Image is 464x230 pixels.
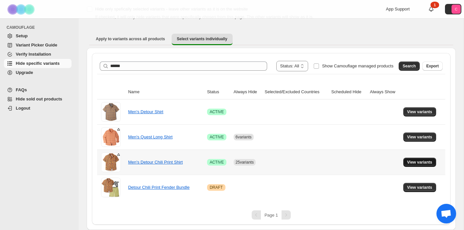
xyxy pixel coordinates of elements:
[407,160,432,165] span: View variants
[329,85,368,99] th: Scheduled Hide
[177,36,227,42] span: Select variants individually
[407,185,432,190] span: View variants
[445,4,461,14] button: Avatar with initials C
[16,61,60,66] span: Hide specific variants
[128,185,189,190] a: Detour Chili Print Fender Bundle
[431,2,439,8] div: 1
[422,62,443,71] button: Export
[101,152,121,172] img: Men's Detour Chili Print Shirt
[236,160,254,165] span: 25 variants
[96,36,165,42] span: Apply to variants across all products
[403,158,436,167] button: View variants
[399,62,420,71] button: Search
[236,135,252,139] span: 6 variants
[452,5,461,14] span: Avatar with initials C
[386,7,410,11] span: App Support
[210,109,224,115] span: ACTIVE
[128,109,163,114] a: Men's Detour Shirt
[172,34,233,45] button: Select variants individually
[403,107,436,116] button: View variants
[16,43,57,47] span: Variant Picker Guide
[4,95,72,104] a: Hide sold out products
[403,133,436,142] button: View variants
[128,134,172,139] a: Men's Quest Long Shirt
[264,213,278,218] span: Page 1
[205,85,232,99] th: Status
[436,204,456,223] a: Open chat
[16,70,33,75] span: Upgrade
[5,0,38,18] img: Camouflage
[16,33,28,38] span: Setup
[16,97,62,101] span: Hide sold out products
[4,41,72,50] a: Variant Picker Guide
[210,185,223,190] span: DRAFT
[16,52,51,57] span: Verify Installation
[4,50,72,59] a: Verify Installation
[4,31,72,41] a: Setup
[368,85,401,99] th: Always Show
[210,134,224,140] span: ACTIVE
[101,178,121,197] img: Detour Chili Print Fender Bundle
[455,7,457,11] text: C
[407,109,432,115] span: View variants
[128,160,182,165] a: Men's Detour Chili Print Shirt
[232,85,263,99] th: Always Hide
[426,63,439,69] span: Export
[428,6,434,12] a: 1
[403,63,416,69] span: Search
[210,160,224,165] span: ACTIVE
[4,59,72,68] a: Hide specific variants
[322,63,393,68] span: Show Camouflage managed products
[4,68,72,77] a: Upgrade
[101,127,121,147] img: Men's Quest Long Shirt
[16,106,30,111] span: Logout
[91,34,170,44] button: Apply to variants across all products
[16,87,27,92] span: FAQs
[263,85,329,99] th: Selected/Excluded Countries
[126,85,205,99] th: Name
[7,25,74,30] span: CAMOUFLAGE
[87,48,456,230] div: Select variants individually
[4,104,72,113] a: Logout
[101,102,121,122] img: Men's Detour Shirt
[407,134,432,140] span: View variants
[403,183,436,192] button: View variants
[97,210,445,220] nav: Pagination
[4,85,72,95] a: FAQs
